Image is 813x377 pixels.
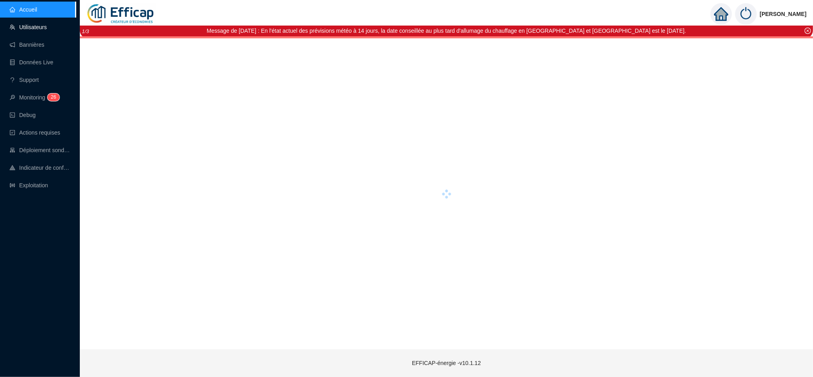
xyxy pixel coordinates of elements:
[51,94,53,100] span: 2
[10,112,36,118] a: codeDebug
[10,94,57,101] a: monitorMonitoring26
[207,27,686,35] div: Message de [DATE] : En l'état actuel des prévisions météo à 14 jours, la date conseillée au plus ...
[47,93,59,101] sup: 26
[53,94,56,100] span: 6
[10,182,48,188] a: slidersExploitation
[19,129,60,136] span: Actions requises
[412,360,481,366] span: EFFICAP-énergie - v10.1.12
[714,7,728,21] span: home
[82,28,89,34] i: 1 / 3
[10,6,37,13] a: homeAccueil
[760,1,807,27] span: [PERSON_NAME]
[10,77,39,83] a: questionSupport
[805,28,811,34] span: close-circle
[10,147,70,153] a: clusterDéploiement sondes
[10,165,70,171] a: heat-mapIndicateur de confort
[735,3,757,25] img: power
[10,24,47,30] a: teamUtilisateurs
[10,42,44,48] a: notificationBannières
[10,130,15,135] span: check-square
[10,59,53,65] a: databaseDonnées Live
